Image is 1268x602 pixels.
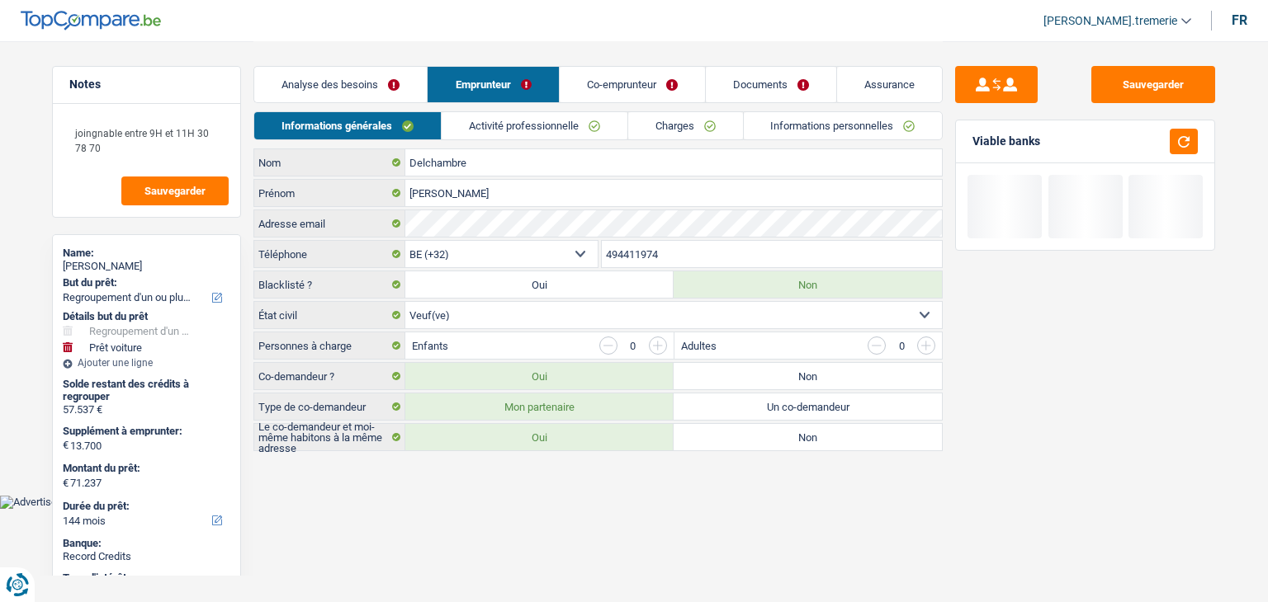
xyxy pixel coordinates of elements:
label: Non [674,271,942,298]
label: Prénom [254,180,405,206]
a: Assurance [837,67,942,102]
label: Personnes à charge [254,332,405,359]
div: 0 [894,341,909,351]
div: Viable banks [972,134,1040,148]
label: Nom [254,149,405,176]
a: Charges [628,112,743,139]
div: fr [1232,12,1247,28]
label: Supplément à emprunter: [63,425,227,438]
label: Non [674,363,942,389]
div: Name: [63,247,230,260]
div: Solde restant des crédits à regrouper [63,378,230,403]
label: Oui [405,424,674,450]
label: Mon partenaire [405,393,674,420]
label: Oui [405,271,674,298]
a: Informations personnelles [744,112,943,139]
button: Sauvegarder [1091,66,1215,103]
label: Adultes [681,341,717,351]
input: 401020304 [602,241,943,267]
span: € [63,439,69,452]
label: Le co-demandeur et moi-même habitons à la même adresse [254,424,405,450]
button: Sauvegarder [121,176,229,205]
label: Enfants [412,341,448,351]
a: Co-emprunteur [560,67,705,102]
div: 0 [626,341,641,351]
h5: Notes [69,78,224,92]
label: Oui [405,363,674,389]
span: Sauvegarder [144,186,206,196]
label: Téléphone [254,241,405,267]
label: Co-demandeur ? [254,363,405,389]
div: Ajouter une ligne [63,357,230,369]
a: Activité professionnelle [442,112,627,139]
label: Adresse email [254,210,405,237]
label: Non [674,424,942,450]
label: Un co-demandeur [674,393,942,420]
div: 57.537 € [63,403,230,416]
label: Type de co-demandeur [254,393,405,420]
a: Analyse des besoins [254,67,427,102]
div: [PERSON_NAME] [63,260,230,273]
label: Blacklisté ? [254,271,405,298]
span: € [63,477,69,490]
label: But du prêt: [63,276,227,289]
a: Documents [706,67,836,102]
a: [PERSON_NAME].tremerie [1030,7,1191,35]
img: TopCompare Logo [21,11,161,31]
a: Informations générales [254,112,441,139]
a: Emprunteur [428,67,558,102]
label: État civil [254,302,405,328]
span: [PERSON_NAME].tremerie [1043,14,1177,28]
label: Durée du prêt: [63,500,227,513]
div: Taux d'intérêt: [63,571,230,585]
div: Détails but du prêt [63,310,230,323]
div: Banque: [63,537,230,550]
div: Record Credits [63,550,230,563]
label: Montant du prêt: [63,462,227,475]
